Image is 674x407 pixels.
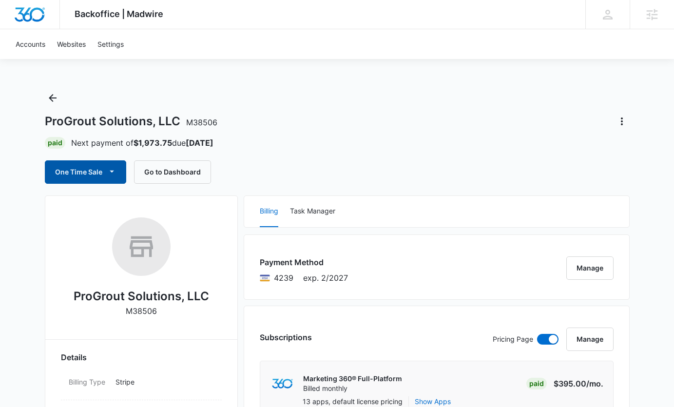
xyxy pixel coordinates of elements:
[45,90,60,106] button: Back
[614,114,630,129] button: Actions
[134,138,172,148] strong: $1,973.75
[45,160,126,184] button: One Time Sale
[415,396,451,407] button: Show Apps
[61,371,222,400] div: Billing TypeStripe
[526,378,547,389] div: Paid
[92,29,130,59] a: Settings
[45,137,65,149] div: Paid
[554,378,603,389] p: $395.00
[126,305,157,317] p: M38506
[493,334,533,345] p: Pricing Page
[186,117,217,127] span: M38506
[586,379,603,388] span: /mo.
[303,384,402,393] p: Billed monthly
[116,377,214,387] p: Stripe
[71,137,213,149] p: Next payment of due
[566,328,614,351] button: Manage
[75,9,163,19] span: Backoffice | Madwire
[566,256,614,280] button: Manage
[134,160,211,184] button: Go to Dashboard
[69,377,108,387] dt: Billing Type
[51,29,92,59] a: Websites
[74,288,209,305] h2: ProGrout Solutions, LLC
[260,331,312,343] h3: Subscriptions
[260,196,278,227] button: Billing
[274,272,293,284] span: Visa ending with
[303,374,402,384] p: Marketing 360® Full-Platform
[272,379,293,389] img: marketing360Logo
[290,196,335,227] button: Task Manager
[10,29,51,59] a: Accounts
[260,256,348,268] h3: Payment Method
[303,272,348,284] span: exp. 2/2027
[61,351,87,363] span: Details
[303,396,403,407] p: 13 apps, default license pricing
[186,138,213,148] strong: [DATE]
[45,114,217,129] h1: ProGrout Solutions, LLC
